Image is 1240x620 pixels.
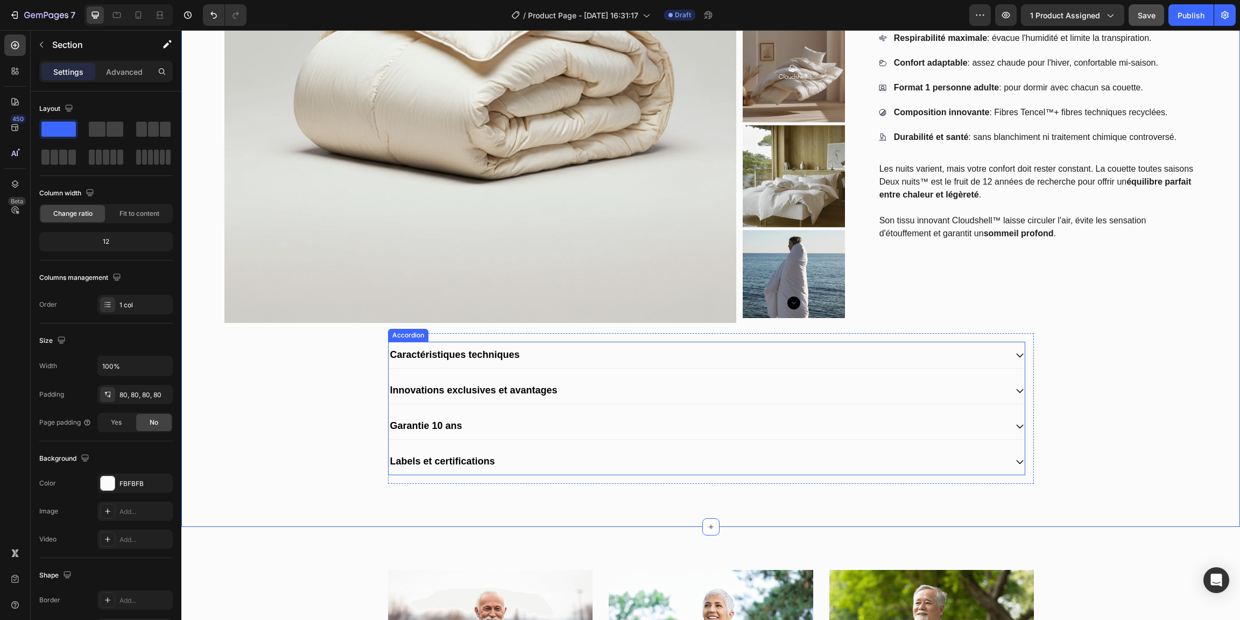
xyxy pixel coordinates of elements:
div: Column width [39,186,96,201]
div: Image [39,506,58,516]
div: Order [39,300,57,309]
div: Add... [119,507,170,517]
span: 1 product assigned [1030,10,1100,21]
span: Change ratio [53,209,93,219]
strong: Composition innovante [713,77,808,87]
button: Publish [1168,4,1214,26]
div: 450 [10,115,26,123]
div: Layout [39,102,75,116]
span: Draft [675,10,691,20]
div: Size [39,334,68,348]
span: Fit to content [119,209,159,219]
div: Video [39,534,57,544]
button: 7 [4,4,80,26]
input: Auto [98,356,172,376]
div: Open Intercom Messenger [1203,567,1229,593]
div: Accordion [209,300,245,310]
div: Color [39,478,56,488]
div: Background [39,452,91,466]
div: FBFBFB [119,479,170,489]
p: Son tissu innovant Cloudshell™ laisse circuler l'air, évite les sensation d'étouffement et garant... [698,184,1014,210]
p: Settings [53,66,83,77]
div: Page padding [39,418,91,427]
div: Shape [39,568,74,583]
strong: sommeil profond [802,199,872,208]
button: Save [1129,4,1164,26]
strong: Durabilité et santé [713,102,787,111]
span: Yes [111,418,122,427]
strong: Respirabilité maximale [713,3,806,12]
div: Add... [119,596,170,605]
p: Innovations exclusives et avantages [209,353,376,368]
strong: Format 1 personne adulte [713,53,818,62]
div: Beta [8,197,26,206]
span: Save [1138,11,1156,20]
p: : Fibres Tencel™+ fibres techniques recyclées. [713,76,996,89]
div: 80, 80, 80, 80 [119,390,170,400]
button: Carousel Next Arrow [606,266,619,279]
div: Undo/Redo [203,4,246,26]
iframe: Design area [181,30,1240,620]
p: Caractéristiques techniques [209,318,339,332]
div: Padding [39,390,64,399]
p: Les nuits varient, mais votre confort doit rester constant. La couette toutes saisons Deux nuits™... [698,132,1014,171]
span: No [150,418,158,427]
p: Advanced [106,66,143,77]
span: / [523,10,526,21]
p: : sans blanchiment ni traitement chimique controversé. [713,101,996,114]
div: Publish [1178,10,1204,21]
span: Product Page - [DATE] 16:31:17 [528,10,638,21]
p: : pour dormir avec chacun sa couette. [713,51,996,64]
div: Width [39,361,57,371]
p: Garantie 10 ans [209,389,281,403]
p: Section [52,38,140,51]
p: 7 [71,9,75,22]
strong: Confort adaptable [713,28,786,37]
p: : évacue l'humidité et limite la transpiration. [713,2,996,15]
p: Labels et certifications [209,424,314,439]
div: Add... [119,535,170,545]
div: 12 [41,234,171,249]
div: Columns management [39,271,123,285]
div: 1 col [119,300,170,310]
button: 1 product assigned [1021,4,1124,26]
p: : assez chaude pour l'hiver, confortable mi-saison. [713,26,996,39]
div: Border [39,595,60,605]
